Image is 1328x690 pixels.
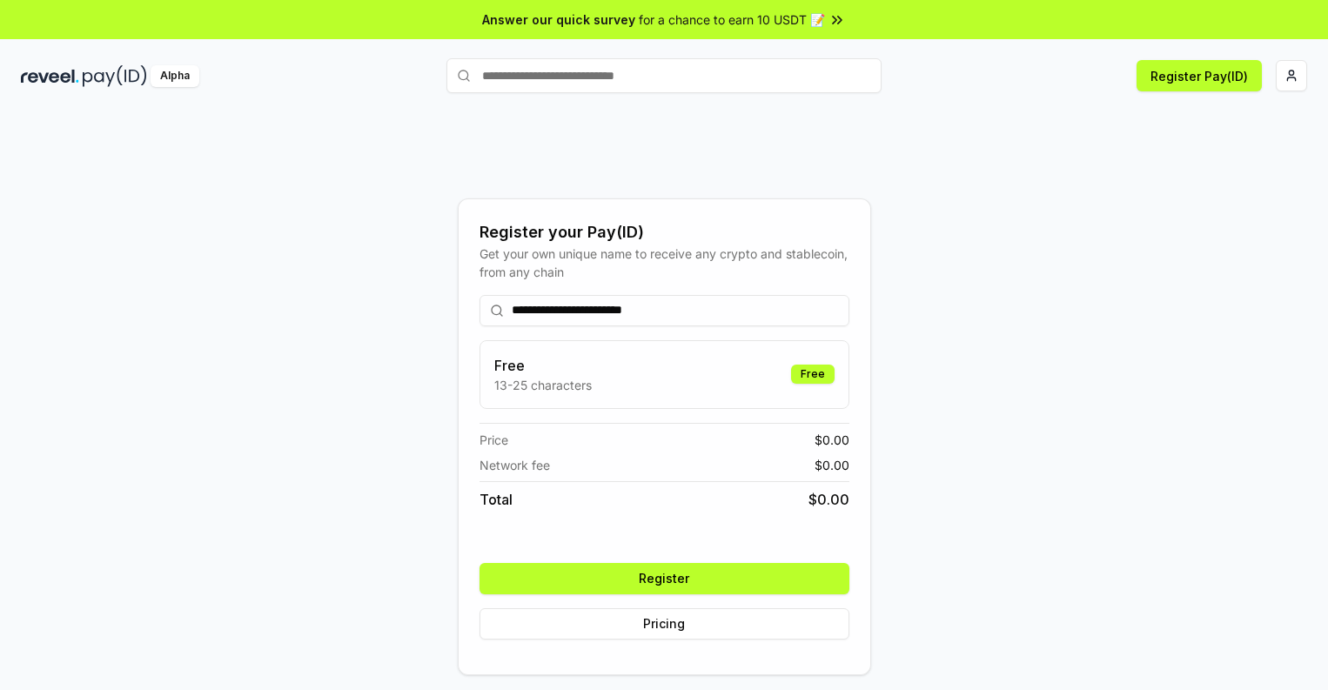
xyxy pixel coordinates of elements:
[480,489,513,510] span: Total
[21,65,79,87] img: reveel_dark
[494,355,592,376] h3: Free
[480,456,550,474] span: Network fee
[480,608,849,640] button: Pricing
[83,65,147,87] img: pay_id
[815,431,849,449] span: $ 0.00
[480,220,849,245] div: Register your Pay(ID)
[1137,60,1262,91] button: Register Pay(ID)
[480,431,508,449] span: Price
[639,10,825,29] span: for a chance to earn 10 USDT 📝
[482,10,635,29] span: Answer our quick survey
[808,489,849,510] span: $ 0.00
[480,245,849,281] div: Get your own unique name to receive any crypto and stablecoin, from any chain
[494,376,592,394] p: 13-25 characters
[151,65,199,87] div: Alpha
[815,456,849,474] span: $ 0.00
[480,563,849,594] button: Register
[791,365,835,384] div: Free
